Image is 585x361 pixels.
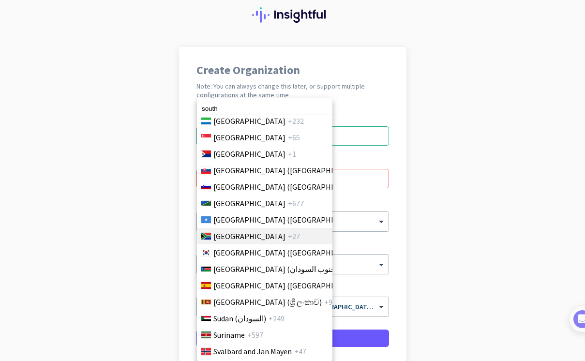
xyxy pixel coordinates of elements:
span: [GEOGRAPHIC_DATA] [213,230,285,242]
input: Search Country [197,103,332,115]
span: +47 [294,346,306,357]
span: [GEOGRAPHIC_DATA] (ශ්‍රී ලංකාව) [213,296,322,308]
span: Suriname [213,329,245,341]
span: +27 [288,230,300,242]
span: +65 [288,132,300,143]
span: [GEOGRAPHIC_DATA] ([GEOGRAPHIC_DATA]) [213,165,364,176]
span: [GEOGRAPHIC_DATA] [213,197,285,209]
span: Svalbard and Jan Mayen [213,346,292,357]
span: +1 [288,148,296,160]
span: [GEOGRAPHIC_DATA] [213,148,285,160]
span: Sudan (‫السودان‬‎) [213,313,266,324]
span: [GEOGRAPHIC_DATA] ([GEOGRAPHIC_DATA]) [213,181,364,193]
span: [GEOGRAPHIC_DATA] ([GEOGRAPHIC_DATA]) [213,280,364,291]
span: +677 [288,197,304,209]
span: +94 [324,296,336,308]
span: [GEOGRAPHIC_DATA] ([GEOGRAPHIC_DATA]) [213,214,364,226]
span: [GEOGRAPHIC_DATA] [213,115,285,127]
span: +249 [269,313,285,324]
span: [GEOGRAPHIC_DATA] ([GEOGRAPHIC_DATA]) [213,247,364,258]
span: +597 [247,329,263,341]
span: +232 [288,115,304,127]
span: [GEOGRAPHIC_DATA] (‫جنوب السودان‬‎) [213,263,338,275]
span: [GEOGRAPHIC_DATA] [213,132,285,143]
